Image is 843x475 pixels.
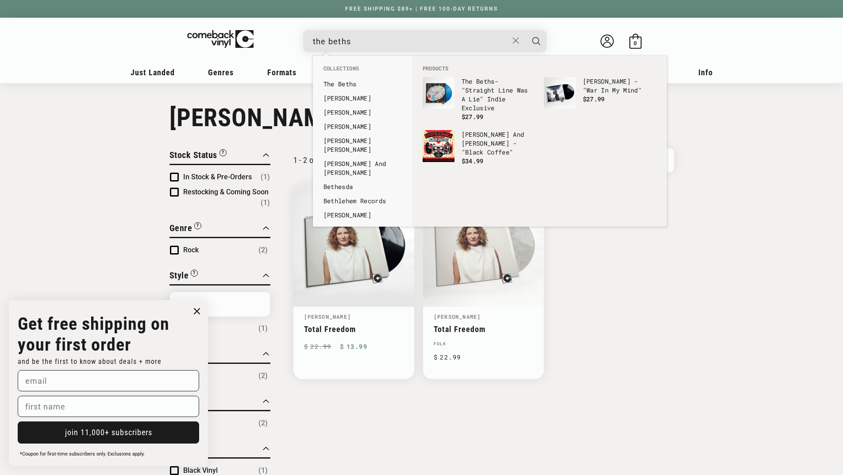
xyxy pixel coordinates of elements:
a: [PERSON_NAME] [304,313,351,320]
h1: [PERSON_NAME] [169,103,674,132]
button: Search [525,30,547,52]
input: Search Options [170,292,270,317]
li: collections: Elizabeth Fraser [319,208,406,222]
a: The Beths - "Straight Line Was A Lie" Indie Exclusive The Beths- "Straight Line Was A Lie" Indie ... [423,77,535,121]
li: Products [418,65,661,73]
span: *Coupon for first-time subscribers only. Exclusions apply. [20,451,145,457]
img: Beth Hart And Joe Bonamassa - "Black Coffee" [423,130,454,162]
a: Beth Hart - "War In My Mind" [PERSON_NAME] - "War In My Mind" $27.99 [544,77,656,120]
span: $34.99 [462,157,484,165]
p: 1 - 2 of 2 products [293,155,353,165]
span: Rock [183,246,199,254]
li: collections: The Beths [319,77,406,91]
span: Style [169,270,189,281]
span: In Stock & Pre-Orders [183,173,252,181]
b: The [323,80,335,88]
input: When autocomplete results are available use up and down arrows to review and enter to select [313,32,508,50]
li: products: Beth Hart And Joe Bonamassa - "Black Coffee" [418,126,539,177]
div: Search [303,30,547,52]
a: Beth Hart And Joe Bonamassa - "Black Coffee" [PERSON_NAME] And [PERSON_NAME] - "Black Coffee" $34.99 [423,130,535,173]
a: [PERSON_NAME] [434,313,481,320]
span: Number of products: (2) [258,371,268,381]
span: Stock Status [169,150,217,160]
div: Collections [313,56,412,227]
strong: Get free shipping on your first order [18,313,169,355]
a: [PERSON_NAME] [323,122,401,131]
span: and be the first to know about deals + more [18,357,162,366]
button: join 11,000+ subscribers [18,421,199,444]
p: - "Straight Line Was A Lie" Indie Exclusive [462,77,535,112]
div: Products [412,56,667,181]
span: $27.99 [583,95,605,103]
li: collections: Beth Hart [319,91,406,105]
b: Beths [476,77,495,85]
li: collections: Beth Orton [319,120,406,134]
span: $27.99 [462,112,484,121]
b: Beths [338,80,357,88]
a: [PERSON_NAME] And [PERSON_NAME] [323,159,401,177]
li: collections: Bethesda [319,180,406,194]
li: collections: Bobby Gillespie And Jehnny Beth [319,157,406,180]
li: products: Beth Hart - "War In My Mind" [539,73,661,124]
img: Beth Hart - "War In My Mind" [544,77,576,109]
span: Formats [267,68,296,77]
a: Total Freedom [434,324,533,334]
input: first name [18,396,199,417]
a: [PERSON_NAME] [PERSON_NAME] [323,136,401,154]
li: collections: Jenny Beth [319,134,406,157]
button: Filter by Style [169,269,198,284]
button: Close [508,31,524,50]
a: [PERSON_NAME] [323,211,401,220]
button: Close dialog [190,305,204,318]
a: [PERSON_NAME] [323,108,401,117]
span: Number of products: (2) [258,245,268,255]
button: Filter by Stock Status [169,148,227,164]
a: [PERSON_NAME] [323,94,401,103]
span: Number of products: (1) [261,172,270,182]
span: Number of products: (1) [258,323,268,334]
li: products: The Beths - "Straight Line Was A Lie" Indie Exclusive [418,73,539,126]
li: collections: Jehnny Beth [319,105,406,120]
span: Restocking & Coming Soon [183,188,269,196]
button: Filter by Genre [169,221,202,237]
span: Genre [169,223,192,233]
li: Collections [319,65,406,77]
span: Just Landed [131,68,175,77]
a: Bethlehem Records [323,197,401,205]
a: FREE SHIPPING $89+ | FREE 100-DAY RETURNS [336,6,507,12]
a: Bethesda [323,182,401,191]
span: Number of products: (1) [261,197,270,208]
span: 0 [634,40,637,46]
img: The Beths - "Straight Line Was A Lie" Indie Exclusive [423,77,454,109]
a: The Beths [323,80,401,89]
li: collections: Bethlehem Records [319,194,406,208]
span: Number of products: (2) [258,418,268,429]
a: Total Freedom [304,324,404,334]
span: Info [698,68,713,77]
input: email [18,370,199,391]
b: the [331,182,342,191]
span: Genres [208,68,234,77]
b: The [462,77,473,85]
p: [PERSON_NAME] - "War In My Mind" [583,77,656,95]
p: [PERSON_NAME] And [PERSON_NAME] - "Black Coffee" [462,130,535,157]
